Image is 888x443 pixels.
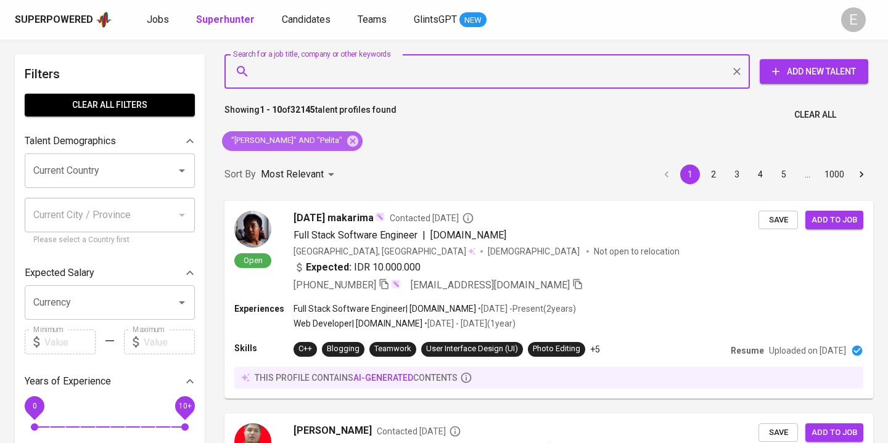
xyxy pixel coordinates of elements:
[590,343,600,356] p: +5
[306,260,351,275] b: Expected:
[178,402,191,410] span: 10+
[224,201,873,399] a: Open[DATE] makarimaContacted [DATE]Full Stack Software Engineer|[DOMAIN_NAME][GEOGRAPHIC_DATA], [...
[704,165,723,184] button: Go to page 2
[422,228,425,243] span: |
[196,14,255,25] b: Superhunter
[805,423,863,442] button: Add to job
[294,279,376,291] span: [PHONE_NUMBER]
[750,165,770,184] button: Go to page 4
[391,279,401,289] img: magic_wand.svg
[789,104,841,126] button: Clear All
[797,168,817,181] div: …
[25,369,195,394] div: Years of Experience
[770,64,858,79] span: Add New Talent
[462,212,474,224] svg: By Batam recruiter
[414,14,457,25] span: GlintsGPT
[15,10,112,29] a: Superpoweredapp logo
[655,165,873,184] nav: pagination navigation
[411,279,570,291] span: [EMAIL_ADDRESS][DOMAIN_NAME]
[294,245,475,258] div: [GEOGRAPHIC_DATA], [GEOGRAPHIC_DATA]
[290,105,315,115] b: 32145
[821,165,848,184] button: Go to page 1000
[533,343,580,355] div: Photo Editing
[377,425,461,437] span: Contacted [DATE]
[327,343,360,355] div: Blogging
[390,212,474,224] span: Contacted [DATE]
[32,402,36,410] span: 0
[727,165,747,184] button: Go to page 3
[680,165,700,184] button: page 1
[760,59,868,84] button: Add New Talent
[794,107,836,123] span: Clear All
[488,245,582,258] span: [DEMOGRAPHIC_DATA]
[25,266,94,280] p: Expected Salary
[294,423,372,438] span: [PERSON_NAME]
[234,303,294,315] p: Experiences
[33,234,186,246] p: Please select a Country first
[769,344,846,357] p: Uploaded on [DATE]
[812,426,857,440] span: Add to job
[25,94,195,116] button: Clear All filters
[375,212,385,222] img: magic_wand.svg
[261,167,324,182] p: Most Relevant
[25,64,195,84] h6: Filters
[96,10,112,29] img: app logo
[222,131,363,151] div: "[PERSON_NAME]" AND "Pelita"
[459,14,487,26] span: NEW
[282,14,331,25] span: Candidates
[147,12,171,28] a: Jobs
[758,211,798,230] button: Save
[224,167,256,182] p: Sort By
[260,105,282,115] b: 1 - 10
[476,303,576,315] p: • [DATE] - Present ( 2 years )
[805,211,863,230] button: Add to job
[224,104,397,126] p: Showing of talent profiles found
[222,135,350,147] span: "[PERSON_NAME]" AND "Pelita"
[294,303,476,315] p: Full Stack Software Engineer | [DOMAIN_NAME]
[294,260,421,275] div: IDR 10.000.000
[852,165,871,184] button: Go to next page
[15,13,93,27] div: Superpowered
[765,213,792,227] span: Save
[173,162,191,179] button: Open
[173,294,191,311] button: Open
[358,12,389,28] a: Teams
[25,129,195,153] div: Talent Demographics
[812,213,857,227] span: Add to job
[358,14,387,25] span: Teams
[353,373,413,383] span: AI-generated
[44,330,96,354] input: Value
[239,255,268,266] span: Open
[594,245,680,258] p: Not open to relocation
[765,426,792,440] span: Save
[374,343,411,355] div: Teamwork
[414,12,487,28] a: GlintsGPT NEW
[234,211,271,248] img: b1df87675d0ddde013289d40de68ca72.png
[430,229,506,241] span: [DOMAIN_NAME]
[261,163,339,186] div: Most Relevant
[25,374,111,389] p: Years of Experience
[255,372,458,384] p: this profile contains contents
[282,12,333,28] a: Candidates
[144,330,195,354] input: Value
[449,425,461,437] svg: By Batam recruiter
[774,165,794,184] button: Go to page 5
[728,63,746,80] button: Clear
[426,343,518,355] div: User Interface Design (UI)
[25,134,116,148] p: Talent Demographics
[234,342,294,354] p: Skills
[758,423,798,442] button: Save
[731,344,764,357] p: Resume
[147,14,169,25] span: Jobs
[841,7,866,32] div: E
[196,12,257,28] a: Superhunter
[294,211,374,226] span: [DATE] makarima
[298,343,312,355] div: C++
[294,317,422,330] p: Web Developer | [DOMAIN_NAME]
[422,317,516,330] p: • [DATE] - [DATE] ( 1 year )
[294,229,417,241] span: Full Stack Software Engineer
[25,261,195,285] div: Expected Salary
[35,97,185,113] span: Clear All filters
